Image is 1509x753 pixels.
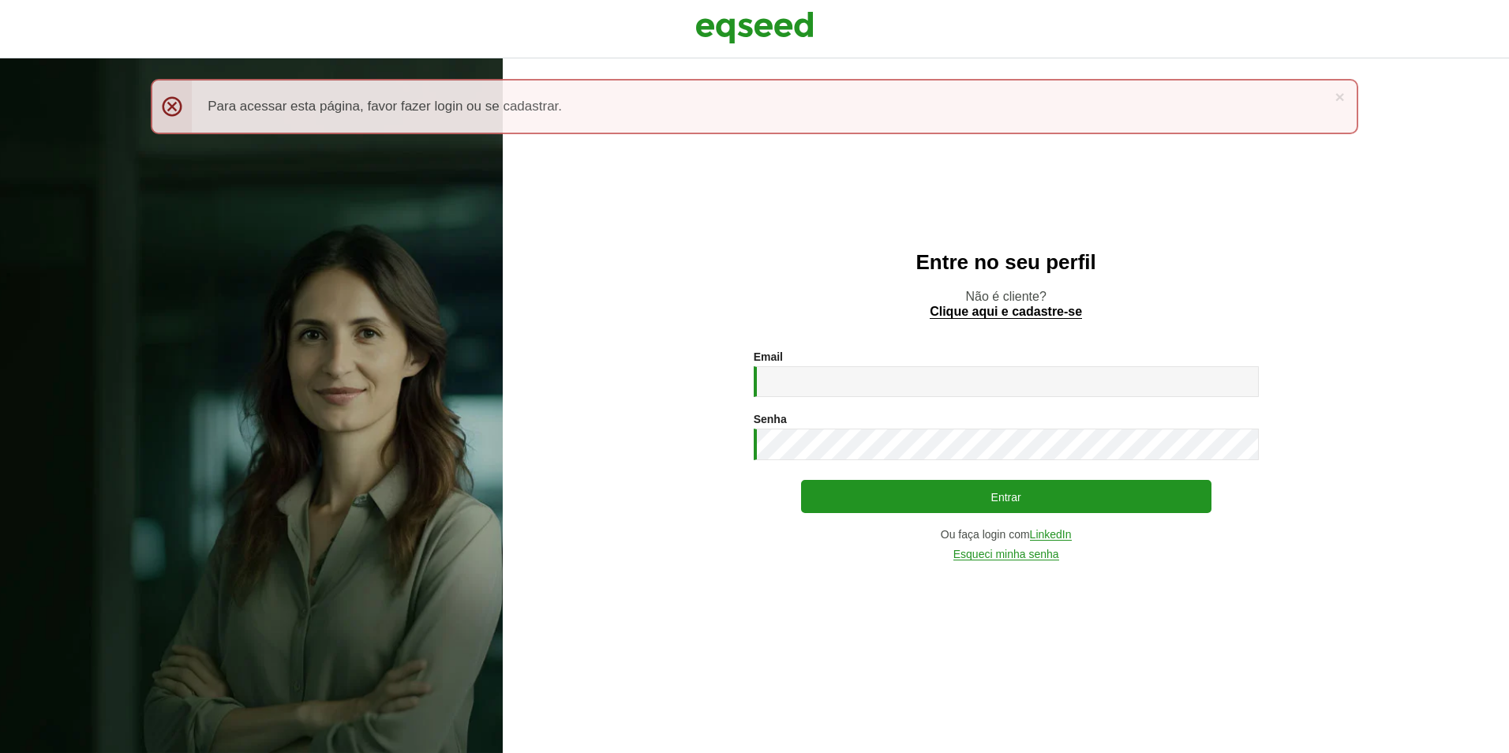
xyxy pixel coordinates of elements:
[534,289,1477,319] p: Não é cliente?
[1030,529,1072,541] a: LinkedIn
[801,480,1211,513] button: Entrar
[754,529,1259,541] div: Ou faça login com
[930,305,1082,319] a: Clique aqui e cadastre-se
[754,414,787,425] label: Senha
[151,79,1358,134] div: Para acessar esta página, favor fazer login ou se cadastrar.
[754,351,783,362] label: Email
[1335,88,1345,105] a: ×
[534,251,1477,274] h2: Entre no seu perfil
[695,8,814,47] img: EqSeed Logo
[953,549,1059,560] a: Esqueci minha senha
